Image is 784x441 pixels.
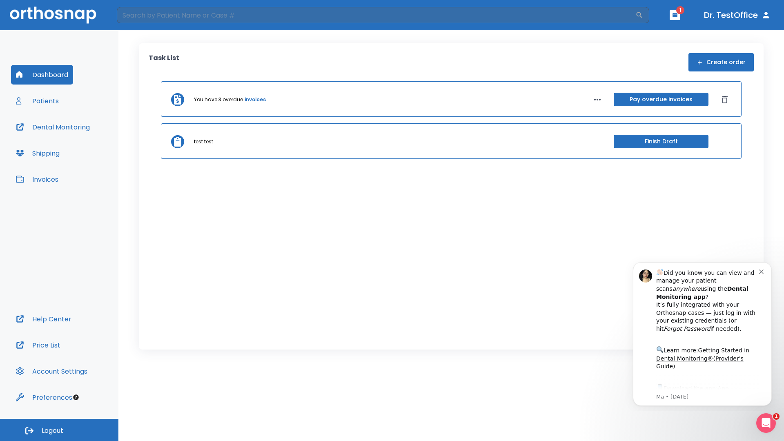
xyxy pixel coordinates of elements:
[11,117,95,137] button: Dental Monitoring
[11,335,65,355] button: Price List
[11,143,65,163] button: Shipping
[11,309,76,329] button: Help Center
[773,413,780,420] span: 1
[117,7,635,23] input: Search by Patient Name or Case #
[36,128,138,170] div: Download the app: | ​ Let us know if you need help getting started!
[756,413,776,433] iframe: Intercom live chat
[701,8,774,22] button: Dr. TestOffice
[72,394,80,401] div: Tooltip anchor
[36,130,108,145] a: App Store
[36,138,138,146] p: Message from Ma, sent 5w ago
[10,7,96,23] img: Orthosnap
[11,361,92,381] button: Account Settings
[149,53,179,71] p: Task List
[11,169,63,189] button: Invoices
[11,91,64,111] button: Patients
[194,96,243,103] p: You have 3 overdue
[11,65,73,85] button: Dashboard
[621,255,784,411] iframe: Intercom notifications message
[676,6,684,14] span: 1
[42,426,63,435] span: Logout
[194,138,213,145] p: test test
[614,93,708,106] button: Pay overdue invoices
[11,388,77,407] button: Preferences
[138,13,145,19] button: Dismiss notification
[614,135,708,148] button: Finish Draft
[688,53,754,71] button: Create order
[245,96,266,103] a: invoices
[718,93,731,106] button: Dismiss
